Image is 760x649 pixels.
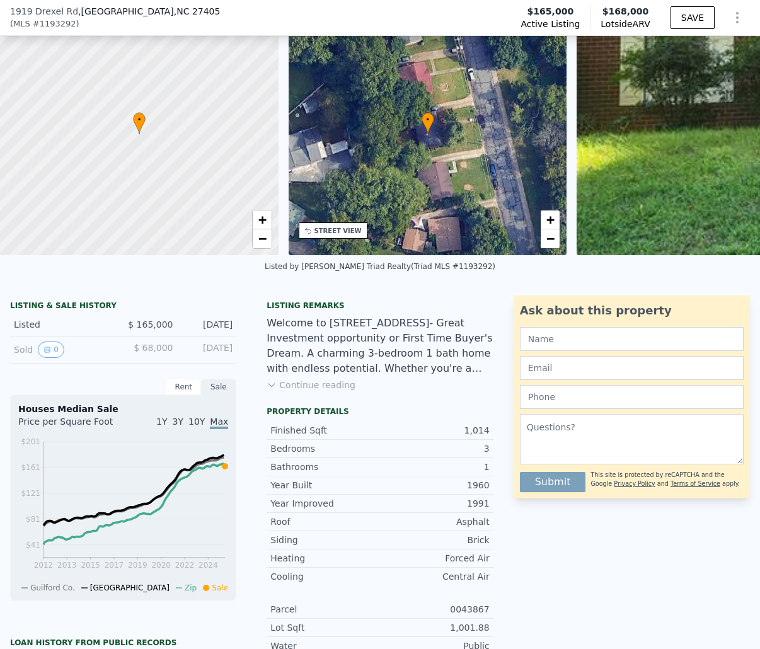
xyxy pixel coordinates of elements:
span: Zip [185,583,197,592]
div: Property details [267,406,493,416]
div: Finished Sqft [270,424,380,437]
button: Submit [520,472,586,492]
tspan: 2022 [175,561,195,570]
div: Cooling [270,570,380,583]
div: Ask about this property [520,302,744,319]
span: + [258,212,266,227]
div: ( ) [10,18,79,30]
span: − [258,231,266,246]
div: Central Air [380,570,490,583]
div: Bathrooms [270,461,380,473]
div: Year Built [270,479,380,491]
div: This site is protected by reCAPTCHA and the Google and apply. [590,467,744,492]
div: Rent [166,379,201,395]
span: 10Y [188,416,205,427]
div: 0043867 [380,603,490,616]
div: Siding [270,534,380,546]
a: Zoom in [253,210,272,229]
div: 1 [380,461,490,473]
button: Continue reading [267,379,355,391]
div: 3 [380,442,490,455]
div: Bedrooms [270,442,380,455]
div: 1991 [380,497,490,510]
span: , [GEOGRAPHIC_DATA] [78,5,220,18]
div: Year Improved [270,497,380,510]
div: Listed by [PERSON_NAME] Triad Realty (Triad MLS #1193292) [265,262,495,271]
div: Houses Median Sale [18,403,228,415]
div: Listing remarks [267,301,493,311]
tspan: $121 [21,489,40,498]
span: Max [210,416,228,429]
div: • [133,112,146,134]
tspan: 2013 [57,561,77,570]
input: Email [520,356,744,380]
span: $ 165,000 [128,319,173,330]
div: Listed [14,318,113,331]
div: Sold [14,342,113,358]
div: Price per Square Foot [18,415,124,435]
tspan: 2017 [105,561,124,570]
tspan: 2012 [34,561,54,570]
button: Show Options [725,5,750,30]
span: Lotside ARV [601,18,650,30]
input: Phone [520,385,744,409]
button: View historical data [38,342,64,358]
div: [DATE] [183,318,233,331]
tspan: $161 [21,463,40,472]
tspan: 2020 [151,561,171,570]
span: MLS [13,18,30,30]
span: 3Y [173,416,183,427]
tspan: 2024 [199,561,218,570]
span: Sale [212,583,228,592]
tspan: 2019 [128,561,147,570]
div: Asphalt [380,515,490,528]
div: 1,014 [380,424,490,437]
a: Zoom out [253,229,272,248]
span: Guilford Co. [30,583,75,592]
div: Lot Sqft [270,621,380,634]
span: [GEOGRAPHIC_DATA] [90,583,170,592]
span: + [546,212,555,227]
div: STREET VIEW [314,226,362,236]
input: Name [520,327,744,351]
a: Privacy Policy [614,480,655,487]
div: LISTING & SALE HISTORY [10,301,236,313]
span: $ 68,000 [134,343,173,353]
div: Loan history from public records [10,638,236,648]
tspan: $81 [26,515,40,524]
span: • [422,114,434,125]
div: Welcome to [STREET_ADDRESS]- Great Investment opportunity or First Time Buyer's Dream. A charming... [267,316,493,376]
div: Parcel [270,603,380,616]
span: # 1193292 [33,18,76,30]
span: $168,000 [602,6,649,16]
div: Heating [270,552,380,565]
div: [DATE] [183,342,233,358]
div: Sale [201,379,236,395]
div: 1,001.88 [380,621,490,634]
button: SAVE [671,6,715,29]
span: $165,000 [527,5,574,18]
span: 1919 Drexel Rd [10,5,78,18]
a: Zoom out [541,229,560,248]
div: 1960 [380,479,490,491]
div: Roof [270,515,380,528]
a: Terms of Service [671,480,720,487]
span: • [133,114,146,125]
tspan: $41 [26,541,40,549]
span: , NC 27405 [174,6,221,16]
tspan: 2015 [81,561,100,570]
span: Active Listing [521,18,580,30]
div: • [422,112,434,134]
div: Forced Air [380,552,490,565]
span: − [546,231,555,246]
tspan: $201 [21,437,40,446]
a: Zoom in [541,210,560,229]
div: Brick [380,534,490,546]
span: 1Y [156,416,167,427]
